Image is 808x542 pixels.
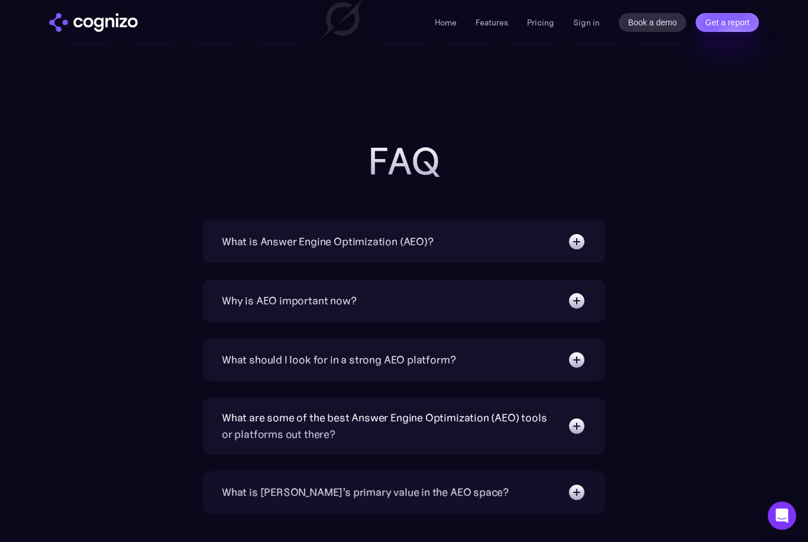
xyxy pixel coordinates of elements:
[527,17,554,28] a: Pricing
[222,485,509,501] div: What is [PERSON_NAME]’s primary value in the AEO space?
[435,17,457,28] a: Home
[222,352,455,369] div: What should I look for in a strong AEO platform?
[167,141,641,183] h2: FAQ
[476,17,508,28] a: Features
[768,502,796,530] div: Open Intercom Messenger
[222,234,434,251] div: What is Answer Engine Optimization (AEO)?
[49,13,138,32] img: cognizo logo
[49,13,138,32] a: home
[696,13,759,32] a: Get a report
[573,15,600,30] a: Sign in
[619,13,687,32] a: Book a demo
[222,410,555,443] div: What are some of the best Answer Engine Optimization (AEO) tools or platforms out there?
[222,293,357,310] div: Why is AEO important now?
